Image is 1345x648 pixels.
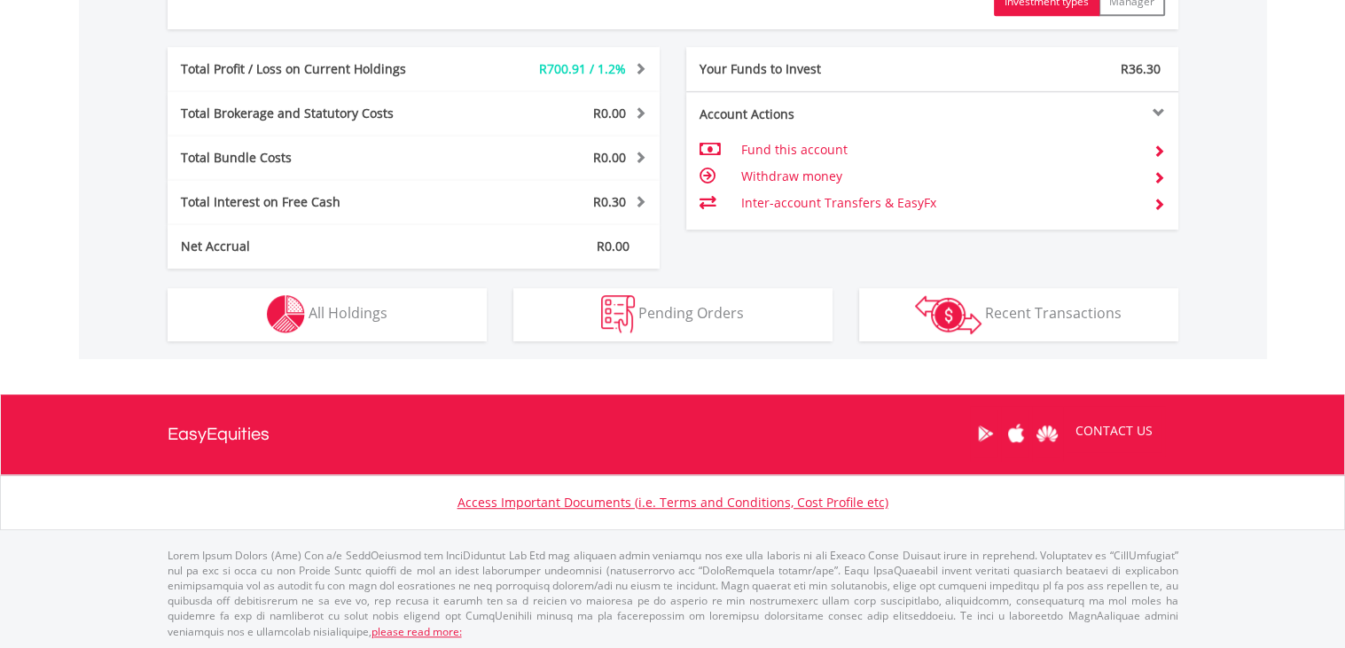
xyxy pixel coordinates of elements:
[168,193,455,211] div: Total Interest on Free Cash
[915,295,981,334] img: transactions-zar-wht.png
[168,105,455,122] div: Total Brokerage and Statutory Costs
[859,288,1178,341] button: Recent Transactions
[168,60,455,78] div: Total Profit / Loss on Current Holdings
[593,149,626,166] span: R0.00
[168,149,455,167] div: Total Bundle Costs
[593,193,626,210] span: R0.30
[1032,406,1063,461] a: Huawei
[638,303,744,323] span: Pending Orders
[168,548,1178,639] p: Lorem Ipsum Dolors (Ame) Con a/e SeddOeiusmod tem InciDiduntut Lab Etd mag aliquaen admin veniamq...
[371,624,462,639] a: please read more:
[168,394,270,474] a: EasyEquities
[1121,60,1161,77] span: R36.30
[267,295,305,333] img: holdings-wht.png
[168,288,487,341] button: All Holdings
[597,238,629,254] span: R0.00
[740,190,1138,216] td: Inter-account Transfers & EasyFx
[539,60,626,77] span: R700.91 / 1.2%
[457,494,888,511] a: Access Important Documents (i.e. Terms and Conditions, Cost Profile etc)
[1063,406,1165,456] a: CONTACT US
[686,60,933,78] div: Your Funds to Invest
[970,406,1001,461] a: Google Play
[740,137,1138,163] td: Fund this account
[1001,406,1032,461] a: Apple
[309,303,387,323] span: All Holdings
[740,163,1138,190] td: Withdraw money
[593,105,626,121] span: R0.00
[513,288,833,341] button: Pending Orders
[601,295,635,333] img: pending_instructions-wht.png
[985,303,1122,323] span: Recent Transactions
[168,238,455,255] div: Net Accrual
[686,105,933,123] div: Account Actions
